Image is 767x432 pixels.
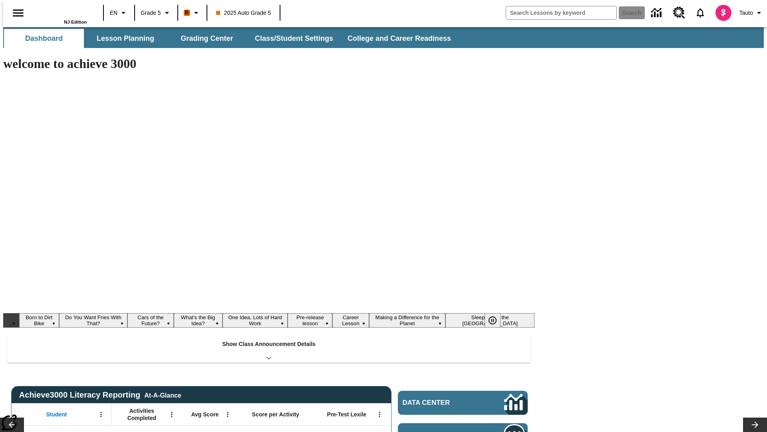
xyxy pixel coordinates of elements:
span: Pre-Test Lexile [327,411,367,418]
a: Home [35,4,87,20]
p: Show Class Announcement Details [222,340,316,348]
span: B [185,8,189,18]
button: Slide 4 What's the Big Idea? [174,313,223,328]
button: Class/Student Settings [248,29,340,48]
div: Show Class Announcement Details [7,335,531,363]
button: Open Menu [166,408,178,420]
input: search field [506,6,616,19]
button: College and Career Readiness [341,29,457,48]
button: Slide 7 Career Lesson [332,313,369,328]
button: Profile/Settings [736,6,767,20]
a: Data Center [398,391,528,415]
h1: welcome to achieve 3000 [3,56,535,71]
button: Slide 6 Pre-release lesson [288,313,332,328]
button: Select a new avatar [711,2,736,23]
span: Avg Score [191,411,219,418]
a: Data Center [646,2,668,24]
button: Open Menu [95,408,107,420]
button: Slide 9 Sleepless in the Animal Kingdom [445,313,535,328]
span: NJ Edition [64,20,87,24]
div: Pause [485,313,509,328]
button: Boost Class color is orange. Change class color [181,6,204,20]
span: Grade 5 [141,9,161,17]
span: Student [46,411,67,418]
span: EN [110,9,117,17]
span: Tauto [739,9,753,17]
div: SubNavbar [3,29,458,48]
button: Slide 3 Cars of the Future? [127,313,173,328]
span: Score per Activity [252,411,300,418]
span: Data Center [403,399,477,407]
a: Resource Center, Will open in new tab [668,2,690,24]
button: Grading Center [167,29,247,48]
button: Lesson carousel, Next [743,418,767,432]
button: Slide 1 Born to Dirt Bike [19,313,59,328]
button: Language: EN, Select a language [106,6,132,20]
button: Dashboard [4,29,84,48]
button: Lesson Planning [85,29,165,48]
button: Open side menu [6,1,30,25]
span: Activities Completed [115,407,168,422]
button: Open Menu [222,408,234,420]
span: Achieve3000 Literacy Reporting [19,390,181,400]
img: avatar image [715,5,731,21]
button: Open Menu [374,408,385,420]
button: Slide 2 Do You Want Fries With That? [59,313,128,328]
div: Home [35,3,87,24]
div: SubNavbar [3,27,764,48]
button: Pause [485,313,501,328]
a: Notifications [690,2,711,23]
button: Slide 5 One Idea, Lots of Hard Work [223,313,288,328]
button: Grade: Grade 5, Select a grade [137,6,175,20]
div: At-A-Glance [144,390,181,399]
button: Slide 8 Making a Difference for the Planet [369,313,446,328]
span: 2025 Auto Grade 5 [216,9,271,17]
